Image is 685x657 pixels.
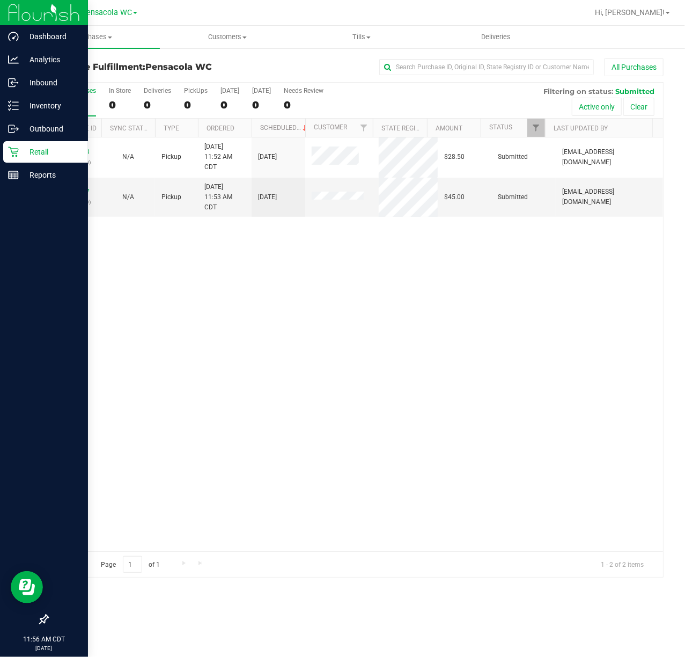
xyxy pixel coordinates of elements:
[498,192,528,202] span: Submitted
[26,26,160,48] a: Purchases
[19,76,83,89] p: Inbound
[382,125,438,132] a: State Registry ID
[294,26,429,48] a: Tills
[467,32,525,42] span: Deliveries
[8,100,19,111] inline-svg: Inventory
[554,125,608,132] a: Last Updated By
[161,192,181,202] span: Pickup
[82,8,132,17] span: Pensacola WC
[19,169,83,181] p: Reports
[284,87,323,94] div: Needs Review
[144,99,171,111] div: 0
[252,87,271,94] div: [DATE]
[572,98,622,116] button: Active only
[164,125,179,132] a: Type
[161,152,181,162] span: Pickup
[314,123,347,131] a: Customer
[160,32,293,42] span: Customers
[615,87,654,96] span: Submitted
[8,123,19,134] inline-svg: Outbound
[429,26,563,48] a: Deliveries
[260,124,309,132] a: Scheduled
[220,99,239,111] div: 0
[605,58,664,76] button: All Purchases
[122,153,134,160] span: Not Applicable
[355,119,373,137] a: Filter
[489,123,512,131] a: Status
[19,99,83,112] p: Inventory
[562,147,657,167] span: [EMAIL_ADDRESS][DOMAIN_NAME]
[444,192,465,202] span: $45.00
[5,634,83,644] p: 11:56 AM CDT
[109,87,131,94] div: In Store
[92,556,169,573] span: Page of 1
[284,99,323,111] div: 0
[436,125,462,132] a: Amount
[26,32,160,42] span: Purchases
[204,142,245,173] span: [DATE] 11:52 AM CDT
[444,152,465,162] span: $28.50
[258,192,277,202] span: [DATE]
[122,192,134,202] button: N/A
[498,152,528,162] span: Submitted
[145,62,212,72] span: Pensacola WC
[110,125,151,132] a: Sync Status
[19,122,83,135] p: Outbound
[144,87,171,94] div: Deliveries
[8,147,19,157] inline-svg: Retail
[295,32,428,42] span: Tills
[527,119,545,137] a: Filter
[47,62,253,72] h3: Purchase Fulfillment:
[19,145,83,158] p: Retail
[19,53,83,66] p: Analytics
[5,644,83,652] p: [DATE]
[122,152,134,162] button: N/A
[123,556,142,573] input: 1
[11,571,43,603] iframe: Resource center
[252,99,271,111] div: 0
[19,30,83,43] p: Dashboard
[595,8,665,17] span: Hi, [PERSON_NAME]!
[623,98,654,116] button: Clear
[592,556,652,572] span: 1 - 2 of 2 items
[220,87,239,94] div: [DATE]
[109,99,131,111] div: 0
[122,193,134,201] span: Not Applicable
[562,187,657,207] span: [EMAIL_ADDRESS][DOMAIN_NAME]
[184,99,208,111] div: 0
[8,54,19,65] inline-svg: Analytics
[204,182,245,213] span: [DATE] 11:53 AM CDT
[8,77,19,88] inline-svg: Inbound
[379,59,594,75] input: Search Purchase ID, Original ID, State Registry ID or Customer Name...
[543,87,613,96] span: Filtering on status:
[258,152,277,162] span: [DATE]
[184,87,208,94] div: PickUps
[8,170,19,180] inline-svg: Reports
[160,26,294,48] a: Customers
[8,31,19,42] inline-svg: Dashboard
[207,125,234,132] a: Ordered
